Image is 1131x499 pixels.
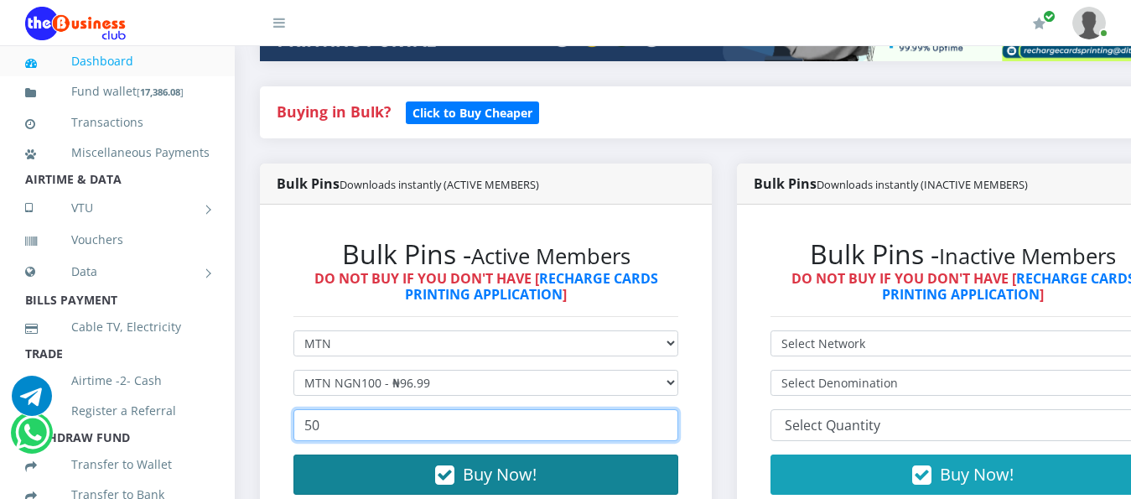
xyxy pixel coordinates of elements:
small: Inactive Members [939,242,1116,271]
small: Active Members [471,242,630,271]
a: Fund wallet[17,386.08] [25,72,210,112]
a: Transfer to Wallet [25,445,210,484]
b: Click to Buy Cheaper [412,105,532,121]
span: Buy Now! [940,463,1014,486]
a: Vouchers [25,221,210,259]
a: Transactions [25,103,210,142]
h2: Bulk Pins - [293,238,678,270]
small: Downloads instantly (ACTIVE MEMBERS) [340,177,539,192]
strong: Buying in Bulk? [277,101,391,122]
a: Miscellaneous Payments [25,133,210,172]
a: Dashboard [25,42,210,81]
button: Buy Now! [293,455,678,495]
a: Data [25,251,210,293]
small: Downloads instantly (INACTIVE MEMBERS) [817,177,1028,192]
a: Chat for support [12,388,52,416]
strong: Bulk Pins [754,174,1028,193]
strong: DO NOT BUY IF YOU DON'T HAVE [ ] [314,269,658,304]
b: 17,386.08 [140,86,180,98]
span: Renew/Upgrade Subscription [1043,10,1056,23]
a: Airtime -2- Cash [25,361,210,400]
a: Cable TV, Electricity [25,308,210,346]
a: Click to Buy Cheaper [406,101,539,122]
a: Register a Referral [25,392,210,430]
strong: Bulk Pins [277,174,539,193]
small: [ ] [137,86,184,98]
a: RECHARGE CARDS PRINTING APPLICATION [405,269,658,304]
a: Chat for support [15,425,49,453]
a: VTU [25,187,210,229]
span: Buy Now! [463,463,537,486]
input: Enter Quantity [293,409,678,441]
img: User [1072,7,1106,39]
i: Renew/Upgrade Subscription [1033,17,1045,30]
img: Logo [25,7,126,40]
